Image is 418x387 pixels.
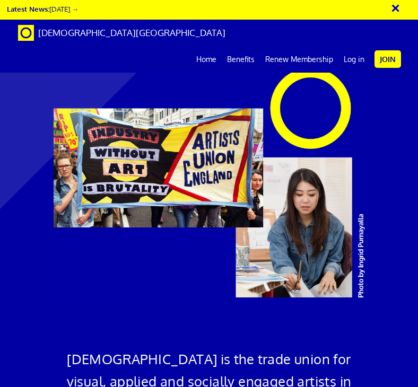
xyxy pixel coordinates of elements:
span: [DEMOGRAPHIC_DATA][GEOGRAPHIC_DATA] [38,27,225,38]
a: Log in [338,46,370,73]
strong: Latest News: [7,4,49,13]
a: Renew Membership [260,46,338,73]
a: Benefits [222,46,260,73]
a: Latest News:[DATE] → [7,4,79,13]
a: Home [191,46,222,73]
a: Join [375,50,401,68]
a: Brand [DEMOGRAPHIC_DATA][GEOGRAPHIC_DATA] [10,20,233,46]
